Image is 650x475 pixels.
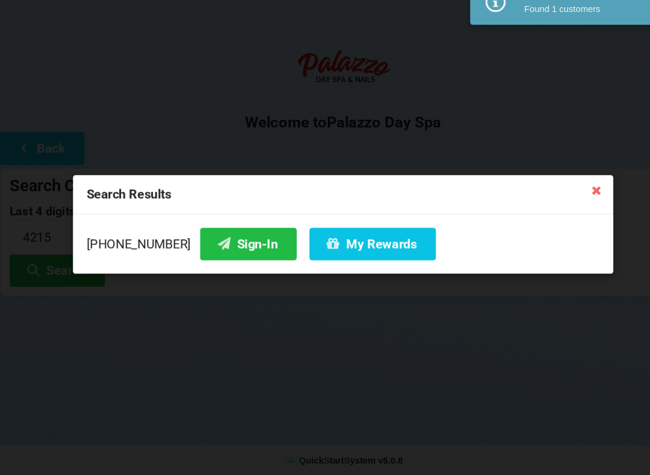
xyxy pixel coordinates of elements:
div: [PHONE_NUMBER] [82,241,568,271]
div: Search Results [497,12,620,24]
div: Search Results [69,191,581,228]
div: Found 1 customers [497,27,620,39]
button: Sign-In [190,241,281,271]
button: My Rewards [293,241,413,271]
